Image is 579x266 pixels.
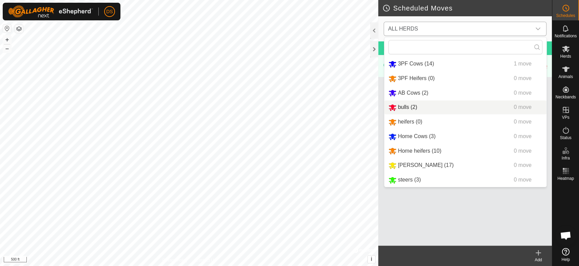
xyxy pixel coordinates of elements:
[384,100,546,114] li: bulls
[555,34,577,38] span: Notifications
[562,115,569,119] span: VPs
[558,75,573,79] span: Animals
[385,22,531,36] span: ALL HERDS
[196,257,216,263] a: Contact Us
[561,156,570,160] span: Infra
[15,25,23,33] button: Map Layers
[384,158,546,172] li: Odell
[162,257,188,263] a: Privacy Policy
[8,5,93,18] img: Gallagher Logo
[388,26,418,32] span: ALL HERDS
[557,176,574,180] span: Heatmap
[398,133,436,139] span: Home Cows (3)
[384,46,397,51] span: [DATE]
[555,95,576,99] span: Neckbands
[514,61,531,66] span: 1 move
[398,148,441,154] span: Home heifers (10)
[514,177,531,183] span: 0 move
[514,90,531,96] span: 0 move
[106,8,113,15] span: DS
[384,86,546,100] li: AB Cows
[552,245,579,264] a: Help
[384,115,546,129] li: heifers
[556,14,575,18] span: Schedules
[398,90,428,96] span: AB Cows (2)
[514,162,531,168] span: 0 move
[556,225,576,246] div: Open chat
[398,177,421,183] span: steers (3)
[525,257,552,263] div: Add
[514,148,531,154] span: 0 move
[541,62,548,70] img: Turn off schedule move
[3,24,11,33] button: Reset Map
[3,44,11,53] button: –
[514,133,531,139] span: 0 move
[384,57,546,71] li: 3PF Cows
[371,256,372,262] span: i
[560,136,571,140] span: Status
[384,173,546,187] li: steers
[398,119,422,125] span: heifers (0)
[368,255,375,263] button: i
[384,72,546,85] li: 3PF Heifers
[382,4,552,12] h2: Scheduled Moves
[514,104,531,110] span: 0 move
[384,130,546,144] li: Home Cows
[561,258,570,262] span: Help
[514,75,531,81] span: 0 move
[3,36,11,44] button: +
[398,162,453,168] span: [PERSON_NAME] (17)
[560,54,571,58] span: Herds
[514,119,531,125] span: 0 move
[384,57,546,187] ul: Option List
[531,22,545,36] div: dropdown trigger
[398,61,434,66] span: 3PF Cows (14)
[398,75,435,81] span: 3PF Heifers (0)
[384,144,546,158] li: Home heifers
[398,104,417,110] span: bulls (2)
